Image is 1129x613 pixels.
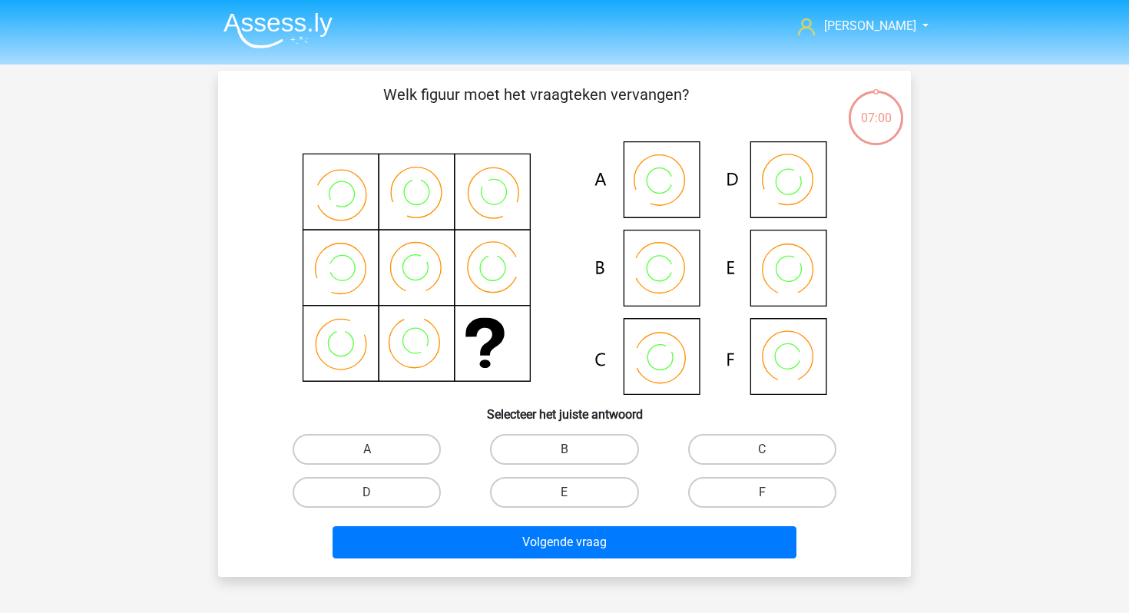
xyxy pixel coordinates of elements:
[490,434,638,465] label: B
[824,18,916,33] span: [PERSON_NAME]
[490,477,638,508] label: E
[243,395,886,422] h6: Selecteer het juiste antwoord
[847,89,905,128] div: 07:00
[293,434,441,465] label: A
[688,477,836,508] label: F
[333,526,797,558] button: Volgende vraag
[293,477,441,508] label: D
[243,83,829,129] p: Welk figuur moet het vraagteken vervangen?
[223,12,333,48] img: Assessly
[792,17,918,35] a: [PERSON_NAME]
[688,434,836,465] label: C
